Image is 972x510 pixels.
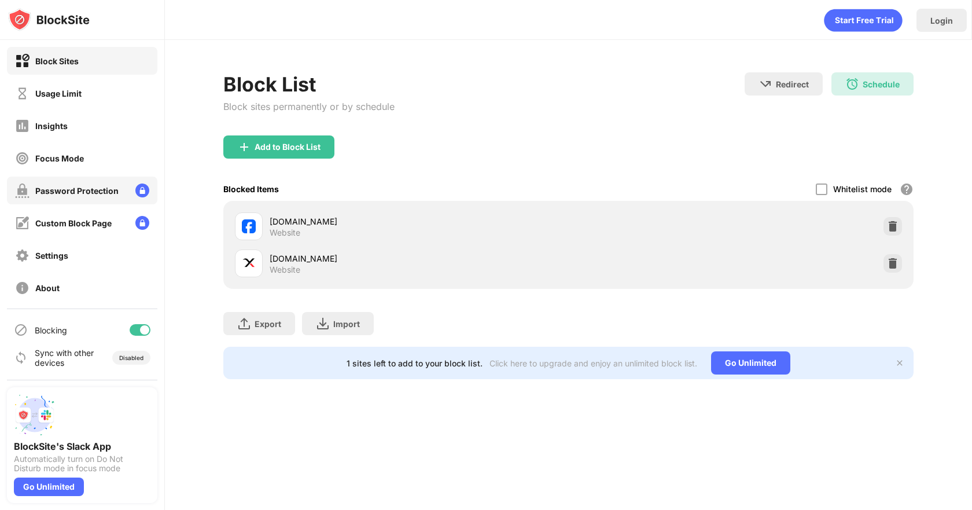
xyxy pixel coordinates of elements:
div: animation [824,9,903,32]
img: blocking-icon.svg [14,323,28,337]
img: focus-off.svg [15,151,30,166]
div: Schedule [863,79,900,89]
img: block-on.svg [15,54,30,68]
div: Website [270,265,300,275]
img: time-usage-off.svg [15,86,30,101]
img: sync-icon.svg [14,351,28,365]
img: lock-menu.svg [135,216,149,230]
div: Go Unlimited [14,478,84,496]
img: lock-menu.svg [135,184,149,197]
img: favicons [242,256,256,270]
img: about-off.svg [15,281,30,295]
div: Sync with other devices [35,348,94,368]
div: Blocking [35,325,67,335]
img: password-protection-off.svg [15,184,30,198]
img: x-button.svg [895,358,904,368]
img: logo-blocksite.svg [8,8,90,31]
div: Go Unlimited [711,351,790,375]
div: Redirect [776,79,809,89]
div: Password Protection [35,186,119,196]
div: Block sites permanently or by schedule [223,101,395,112]
img: customize-block-page-off.svg [15,216,30,230]
div: Import [333,319,360,329]
div: Whitelist mode [833,184,892,194]
div: Blocked Items [223,184,279,194]
div: [DOMAIN_NAME] [270,215,569,228]
div: Block List [223,72,395,96]
div: Settings [35,251,68,260]
div: Custom Block Page [35,218,112,228]
div: BlockSite's Slack App [14,441,150,452]
div: Export [255,319,281,329]
img: insights-off.svg [15,119,30,133]
div: Login [930,16,953,25]
div: Click here to upgrade and enjoy an unlimited block list. [489,358,697,368]
div: Website [270,228,300,238]
img: favicons [242,219,256,233]
div: Disabled [119,354,143,361]
div: Automatically turn on Do Not Disturb mode in focus mode [14,454,150,473]
img: settings-off.svg [15,248,30,263]
div: Insights [35,121,68,131]
div: Block Sites [35,56,79,66]
div: [DOMAIN_NAME] [270,252,569,265]
div: Add to Block List [255,142,321,152]
div: 1 sites left to add to your block list. [347,358,483,368]
div: Usage Limit [35,89,82,98]
div: About [35,283,60,293]
img: push-slack.svg [14,394,56,436]
div: Focus Mode [35,153,84,163]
